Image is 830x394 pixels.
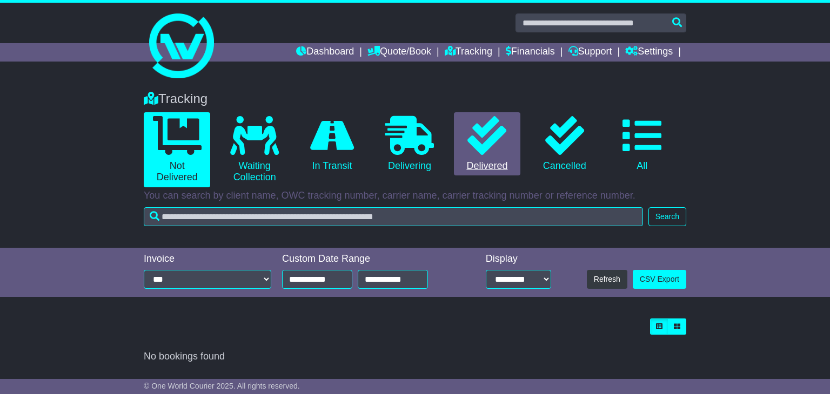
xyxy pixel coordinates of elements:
div: Invoice [144,253,271,265]
div: Display [486,253,552,265]
a: CSV Export [633,270,686,289]
a: Quote/Book [367,43,431,62]
a: Dashboard [296,43,354,62]
a: Delivered [454,112,520,176]
div: Custom Date Range [282,253,456,265]
button: Refresh [587,270,627,289]
a: Support [568,43,612,62]
div: No bookings found [144,351,686,363]
a: Waiting Collection [221,112,287,187]
a: All [609,112,675,176]
a: Settings [625,43,673,62]
span: © One World Courier 2025. All rights reserved. [144,382,300,390]
a: Not Delivered [144,112,210,187]
a: In Transit [299,112,365,176]
p: You can search by client name, OWC tracking number, carrier name, carrier tracking number or refe... [144,190,686,202]
a: Delivering [376,112,443,176]
a: Financials [506,43,555,62]
div: Tracking [138,91,692,107]
button: Search [648,207,686,226]
a: Cancelled [531,112,598,176]
a: Tracking [445,43,492,62]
